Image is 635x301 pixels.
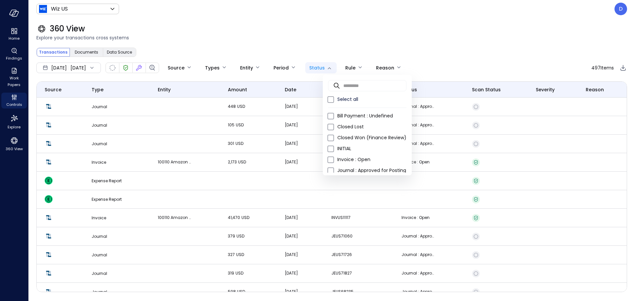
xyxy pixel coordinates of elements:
[337,145,406,152] span: INITIAL
[337,112,406,119] span: Bill Payment : Undefined
[337,156,406,163] span: Invoice : Open
[337,134,406,141] span: Closed Won (Finance Review)
[337,96,406,103] span: Select all
[337,123,406,130] span: Closed Lost
[337,167,406,174] span: Journal : Approved for Posting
